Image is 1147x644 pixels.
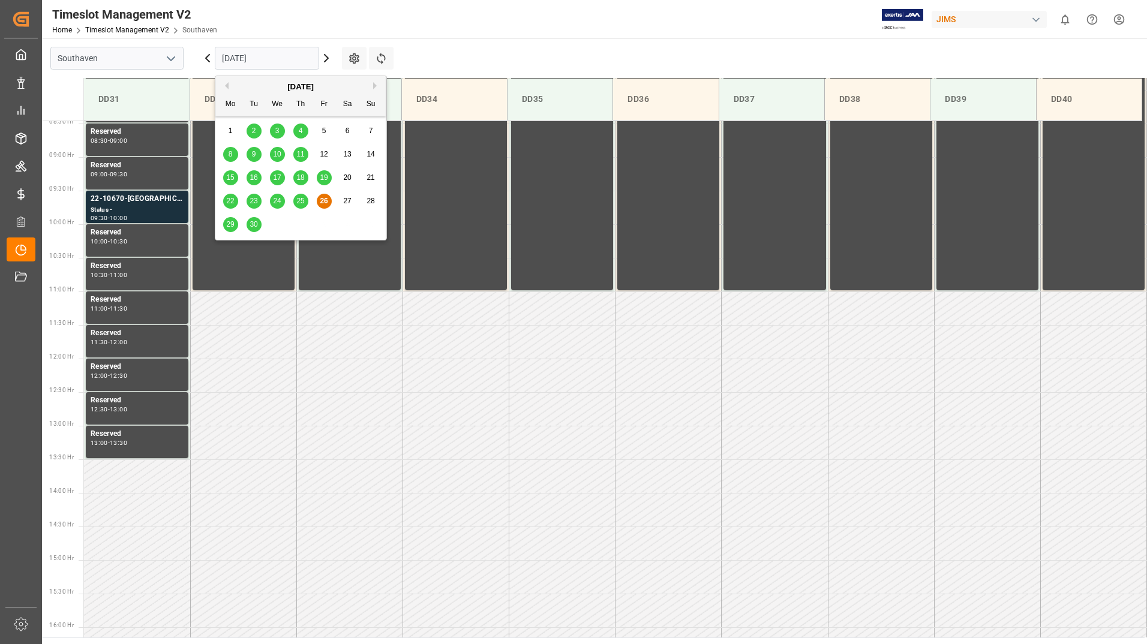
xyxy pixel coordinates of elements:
[49,286,74,293] span: 11:00 Hr
[367,173,374,182] span: 21
[223,194,238,209] div: Choose Monday, September 22nd, 2025
[85,26,169,34] a: Timeslot Management V2
[273,173,281,182] span: 17
[293,194,308,209] div: Choose Thursday, September 25th, 2025
[293,97,308,112] div: Th
[229,150,233,158] span: 8
[226,197,234,205] span: 22
[110,171,127,177] div: 09:30
[94,88,180,110] div: DD31
[49,622,74,628] span: 16:00 Hr
[91,407,108,412] div: 12:30
[247,170,262,185] div: Choose Tuesday, September 16th, 2025
[317,170,332,185] div: Choose Friday, September 19th, 2025
[108,306,110,311] div: -
[108,373,110,378] div: -
[91,306,108,311] div: 11:00
[247,124,262,139] div: Choose Tuesday, September 2nd, 2025
[340,170,355,185] div: Choose Saturday, September 20th, 2025
[623,88,708,110] div: DD36
[275,127,280,135] span: 3
[320,150,328,158] span: 12
[110,215,127,221] div: 10:00
[110,138,127,143] div: 09:00
[91,294,184,306] div: Reserved
[110,407,127,412] div: 13:00
[91,339,108,345] div: 11:30
[108,138,110,143] div: -
[296,150,304,158] span: 11
[252,150,256,158] span: 9
[91,395,184,407] div: Reserved
[293,124,308,139] div: Choose Thursday, September 4th, 2025
[296,173,304,182] span: 18
[293,147,308,162] div: Choose Thursday, September 11th, 2025
[49,387,74,393] span: 12:30 Hr
[1079,6,1106,33] button: Help Center
[108,215,110,221] div: -
[273,197,281,205] span: 24
[161,49,179,68] button: open menu
[49,487,74,494] span: 14:00 Hr
[340,147,355,162] div: Choose Saturday, September 13th, 2025
[223,97,238,112] div: Mo
[367,197,374,205] span: 28
[223,170,238,185] div: Choose Monday, September 15th, 2025
[226,220,234,228] span: 29
[320,173,328,182] span: 19
[49,219,74,225] span: 10:00 Hr
[108,239,110,244] div: -
[270,147,285,162] div: Choose Wednesday, September 10th, 2025
[317,97,332,112] div: Fr
[270,124,285,139] div: Choose Wednesday, September 3rd, 2025
[108,440,110,446] div: -
[250,220,257,228] span: 30
[91,160,184,171] div: Reserved
[91,193,184,205] div: 22-10670-[GEOGRAPHIC_DATA]
[273,150,281,158] span: 10
[223,147,238,162] div: Choose Monday, September 8th, 2025
[49,152,74,158] span: 09:00 Hr
[882,9,923,30] img: Exertis%20JAM%20-%20Email%20Logo.jpg_1722504956.jpg
[364,147,379,162] div: Choose Sunday, September 14th, 2025
[221,82,229,89] button: Previous Month
[91,215,108,221] div: 09:30
[49,555,74,561] span: 15:00 Hr
[91,361,184,373] div: Reserved
[247,97,262,112] div: Tu
[299,127,303,135] span: 4
[252,127,256,135] span: 2
[110,440,127,446] div: 13:30
[91,239,108,244] div: 10:00
[52,26,72,34] a: Home
[343,173,351,182] span: 20
[364,97,379,112] div: Su
[108,171,110,177] div: -
[729,88,815,110] div: DD37
[49,420,74,427] span: 13:00 Hr
[322,127,326,135] span: 5
[373,82,380,89] button: Next Month
[215,81,386,93] div: [DATE]
[91,171,108,177] div: 09:00
[91,440,108,446] div: 13:00
[250,173,257,182] span: 16
[364,194,379,209] div: Choose Sunday, September 28th, 2025
[317,194,332,209] div: Choose Friday, September 26th, 2025
[91,260,184,272] div: Reserved
[223,124,238,139] div: Choose Monday, September 1st, 2025
[247,147,262,162] div: Choose Tuesday, September 9th, 2025
[343,197,351,205] span: 27
[834,88,920,110] div: DD38
[317,147,332,162] div: Choose Friday, September 12th, 2025
[293,170,308,185] div: Choose Thursday, September 18th, 2025
[346,127,350,135] span: 6
[517,88,603,110] div: DD35
[369,127,373,135] span: 7
[343,150,351,158] span: 13
[270,170,285,185] div: Choose Wednesday, September 17th, 2025
[110,339,127,345] div: 12:00
[49,320,74,326] span: 11:30 Hr
[49,118,74,125] span: 08:30 Hr
[250,197,257,205] span: 23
